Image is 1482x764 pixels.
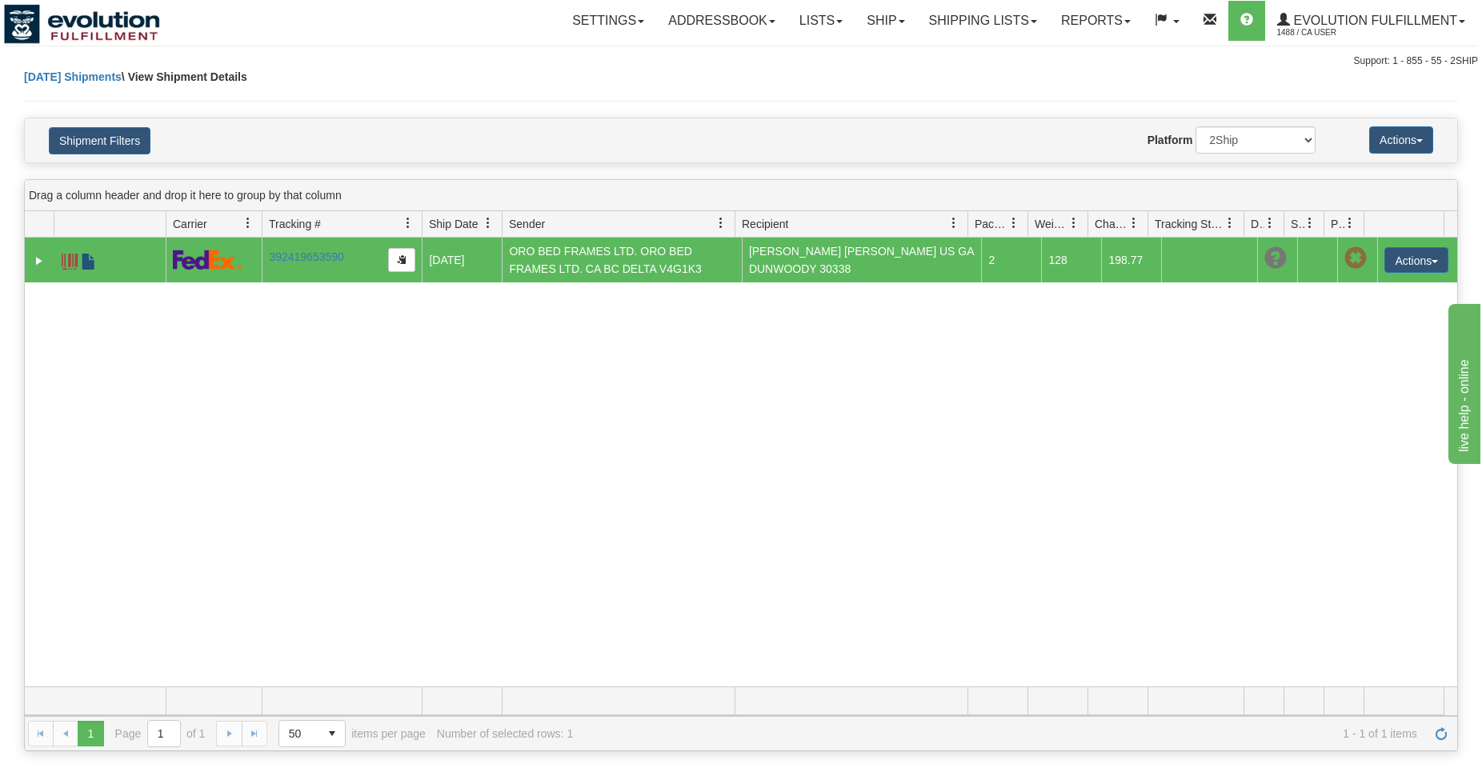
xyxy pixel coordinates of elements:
[1120,210,1148,237] a: Charge filter column settings
[1000,210,1027,237] a: Packages filter column settings
[1296,210,1324,237] a: Shipment Issues filter column settings
[1060,210,1087,237] a: Weight filter column settings
[584,727,1417,740] span: 1 - 1 of 1 items
[742,238,982,282] td: [PERSON_NAME] [PERSON_NAME] US GA DUNWOODY 30338
[234,210,262,237] a: Carrier filter column settings
[62,246,78,272] a: Label
[1251,216,1264,232] span: Delivery Status
[855,1,916,41] a: Ship
[1155,216,1224,232] span: Tracking Status
[148,721,180,746] input: Page 1
[388,248,415,272] button: Copy to clipboard
[1216,210,1244,237] a: Tracking Status filter column settings
[940,210,967,237] a: Recipient filter column settings
[975,216,1008,232] span: Packages
[429,216,478,232] span: Ship Date
[49,127,150,154] button: Shipment Filters
[422,238,502,282] td: [DATE]
[707,210,735,237] a: Sender filter column settings
[1095,216,1128,232] span: Charge
[4,4,160,44] img: logo1488.jpg
[742,216,788,232] span: Recipient
[437,727,573,740] div: Number of selected rows: 1
[1331,216,1344,232] span: Pickup Status
[1336,210,1364,237] a: Pickup Status filter column settings
[1265,1,1477,41] a: Evolution Fulfillment 1488 / CA User
[173,250,242,270] img: 2 - FedEx Express®
[1277,25,1397,41] span: 1488 / CA User
[31,253,47,269] a: Expand
[78,721,103,746] span: Page 1
[981,238,1041,282] td: 2
[269,216,321,232] span: Tracking #
[319,721,345,746] span: select
[1369,126,1433,154] button: Actions
[122,70,247,83] span: \ View Shipment Details
[1291,216,1304,232] span: Shipment Issues
[25,180,1457,211] div: grid grouping header
[656,1,787,41] a: Addressbook
[917,1,1049,41] a: Shipping lists
[1256,210,1284,237] a: Delivery Status filter column settings
[1445,300,1480,463] iframe: chat widget
[502,238,742,282] td: ORO BED FRAMES LTD. ORO BED FRAMES LTD. CA BC DELTA V4G1K3
[1049,1,1143,41] a: Reports
[115,720,206,747] span: Page of 1
[1041,238,1101,282] td: 128
[1101,238,1161,282] td: 198.77
[1148,132,1193,148] label: Platform
[560,1,656,41] a: Settings
[4,54,1478,68] div: Support: 1 - 855 - 55 - 2SHIP
[509,216,545,232] span: Sender
[269,250,343,263] a: 392419653590
[278,720,346,747] span: Page sizes drop down
[24,70,122,83] a: [DATE] Shipments
[12,10,148,29] div: live help - online
[1264,247,1287,270] span: Unknown
[289,726,310,742] span: 50
[1344,247,1367,270] span: Pickup Not Assigned
[81,246,97,272] a: Commercial Invoice
[475,210,502,237] a: Ship Date filter column settings
[787,1,855,41] a: Lists
[1290,14,1457,27] span: Evolution Fulfillment
[173,216,207,232] span: Carrier
[395,210,422,237] a: Tracking # filter column settings
[278,720,426,747] span: items per page
[1428,721,1454,746] a: Refresh
[1035,216,1068,232] span: Weight
[1384,247,1448,273] button: Actions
